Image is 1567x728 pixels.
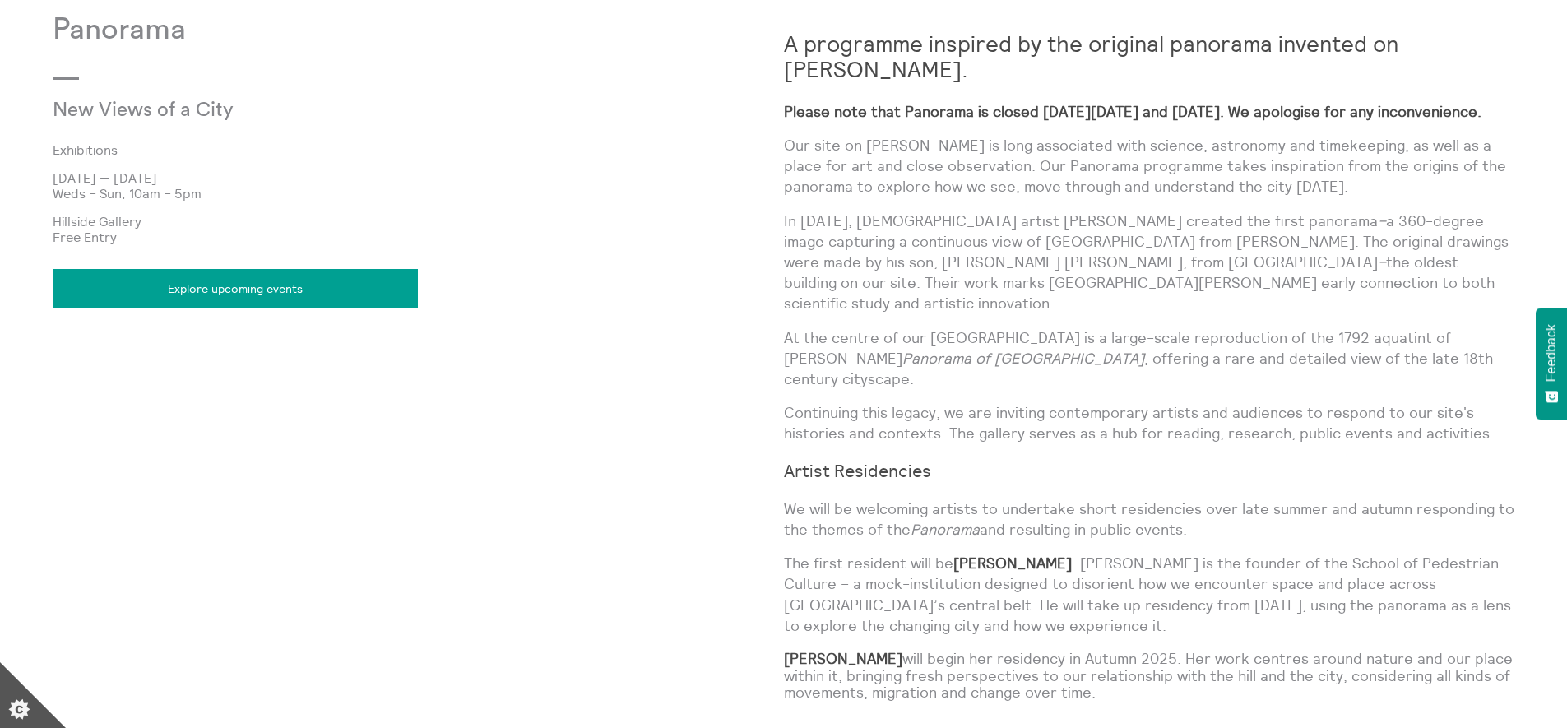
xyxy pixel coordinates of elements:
p: Free Entry [53,230,784,244]
p: [DATE] — [DATE] [53,170,784,185]
p: Hillside Gallery [53,214,784,229]
em: Panorama of [GEOGRAPHIC_DATA] [902,349,1144,368]
p: Panorama [53,13,784,47]
strong: Artist Residencies [784,460,931,482]
p: will begin her residency in Autumn 2025. Her work centres around nature and our place within it, ... [784,651,1515,702]
strong: Please note that Panorama is closed [DATE][DATE] and [DATE]. We apologise for any inconvenience. [784,102,1481,121]
a: Explore upcoming events [53,269,418,308]
strong: [PERSON_NAME] [953,554,1072,573]
a: Exhibitions [53,142,758,157]
span: Feedback [1544,324,1559,382]
p: The first resident will be . [PERSON_NAME] is the founder of the School of Pedestrian Culture – a... [784,553,1515,636]
p: In [DATE], [DEMOGRAPHIC_DATA] artist [PERSON_NAME] created the first panorama a 360-degree image ... [784,211,1515,314]
p: Continuing this legacy, we are inviting contemporary artists and audiences to respond to our site... [784,402,1515,443]
p: We will be welcoming artists to undertake short residencies over late summer and autumn respondin... [784,498,1515,540]
p: Our site on [PERSON_NAME] is long associated with science, astronomy and timekeeping, as well as ... [784,135,1515,197]
button: Feedback - Show survey [1536,308,1567,420]
strong: [PERSON_NAME] [784,649,902,668]
p: Weds – Sun, 10am – 5pm [53,186,784,201]
p: At the centre of our [GEOGRAPHIC_DATA] is a large-scale reproduction of the 1792 aquatint of [PER... [784,327,1515,390]
em: – [1378,211,1386,230]
p: New Views of a City [53,100,540,123]
em: Panorama [911,520,980,539]
strong: A programme inspired by the original panorama invented on [PERSON_NAME]. [784,30,1398,83]
em: – [1378,253,1386,271]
